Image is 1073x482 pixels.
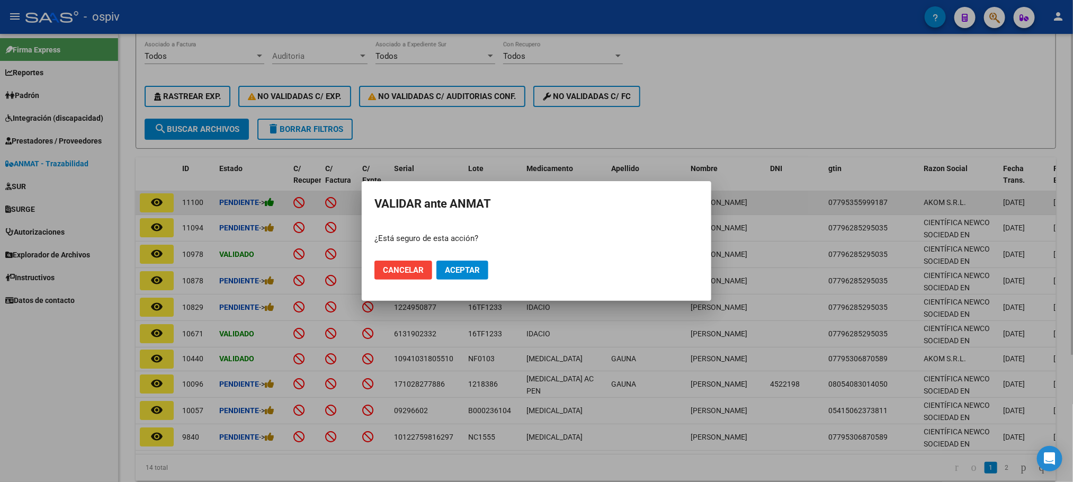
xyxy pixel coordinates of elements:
[436,261,488,280] button: Aceptar
[445,265,480,275] span: Aceptar
[374,233,699,245] p: ¿Está seguro de esta acción?
[383,265,424,275] span: Cancelar
[374,261,432,280] button: Cancelar
[1037,446,1062,471] div: Open Intercom Messenger
[374,194,699,214] h2: VALIDAR ante ANMAT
